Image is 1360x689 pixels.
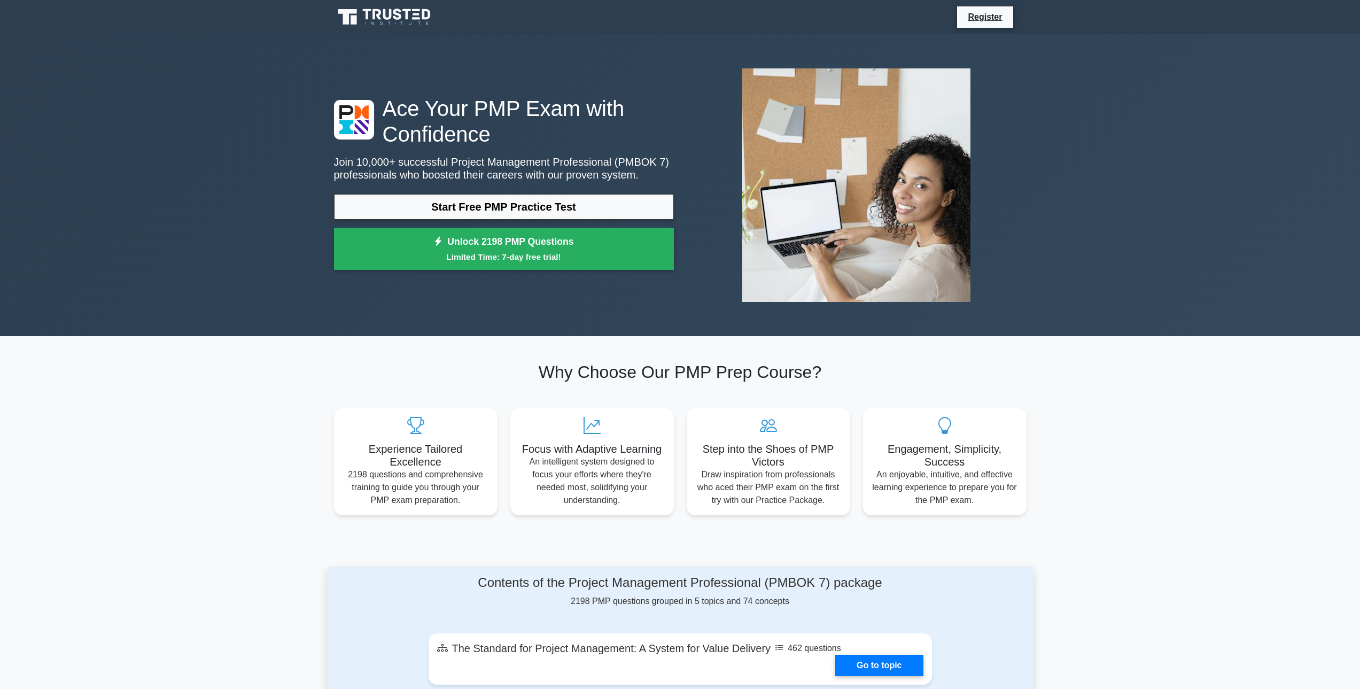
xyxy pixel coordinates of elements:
p: An enjoyable, intuitive, and effective learning experience to prepare you for the PMP exam. [872,468,1018,507]
h5: Focus with Adaptive Learning [519,443,665,455]
small: Limited Time: 7-day free trial! [347,251,660,263]
p: Draw inspiration from professionals who aced their PMP exam on the first try with our Practice Pa... [695,468,842,507]
h1: Ace Your PMP Exam with Confidence [334,96,674,147]
p: Join 10,000+ successful Project Management Professional (PMBOK 7) professionals who boosted their... [334,156,674,181]
a: Register [961,10,1008,24]
h5: Experience Tailored Excellence [343,443,489,468]
p: 2198 questions and comprehensive training to guide you through your PMP exam preparation. [343,468,489,507]
a: Start Free PMP Practice Test [334,194,674,220]
h5: Engagement, Simplicity, Success [872,443,1018,468]
p: An intelligent system designed to focus your efforts where they're needed most, solidifying your ... [519,455,665,507]
div: 2198 PMP questions grouped in 5 topics and 74 concepts [429,575,932,608]
h4: Contents of the Project Management Professional (PMBOK 7) package [429,575,932,591]
a: Unlock 2198 PMP QuestionsLimited Time: 7-day free trial! [334,228,674,270]
h5: Step into the Shoes of PMP Victors [695,443,842,468]
h2: Why Choose Our PMP Prep Course? [334,362,1027,382]
a: Go to topic [835,655,923,676]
